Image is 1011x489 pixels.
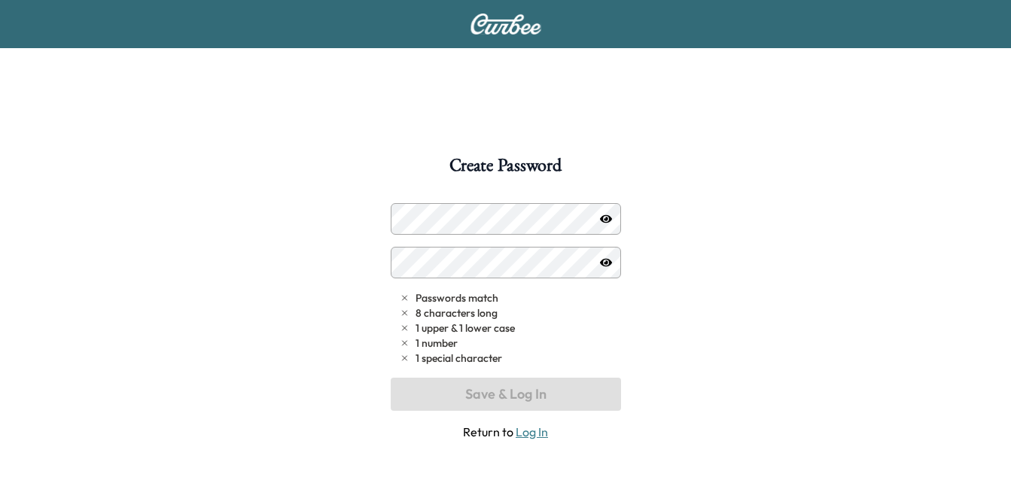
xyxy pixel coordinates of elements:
[416,320,515,336] span: 1 upper & 1 lower case
[449,156,561,182] h1: Create Password
[416,305,498,320] span: 8 characters long
[416,351,502,366] span: 1 special character
[391,423,621,441] span: Return to
[516,424,548,439] a: Log In
[416,336,458,351] span: 1 number
[470,14,542,35] img: Curbee Logo
[416,290,498,305] span: Passwords match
